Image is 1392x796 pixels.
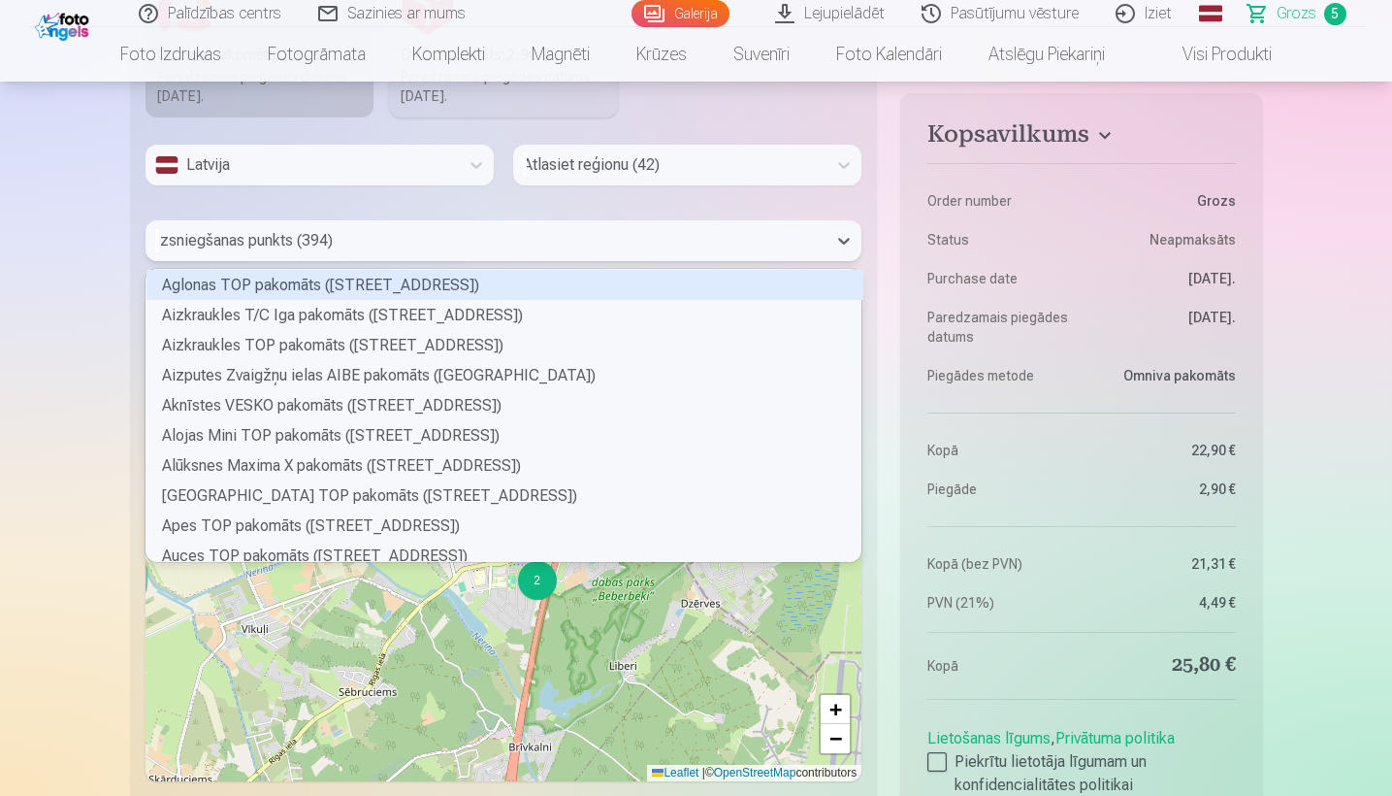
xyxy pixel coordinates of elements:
span: Neapmaksāts [1149,230,1236,249]
dd: 2,90 € [1091,480,1236,499]
div: 2 [518,561,557,600]
img: /fa1 [35,8,94,41]
div: [GEOGRAPHIC_DATA] TOP pakomāts ([STREET_ADDRESS]) [146,481,863,511]
dt: Kopā (bez PVN) [927,554,1072,574]
div: Aizkraukles T/C Iga pakomāts ([STREET_ADDRESS]) [146,300,863,330]
span: + [829,697,842,721]
dd: Omniva pakomāts [1091,366,1236,385]
a: Krūzes [613,27,710,82]
div: Auces TOP pakomāts ([STREET_ADDRESS]) [146,541,863,571]
div: Aglonas TOP pakomāts ([STREET_ADDRESS]) [146,270,863,300]
a: Zoom out [821,724,850,753]
span: − [829,726,842,750]
dd: Grozs [1091,191,1236,211]
div: Aizkraukles TOP pakomāts ([STREET_ADDRESS]) [146,330,863,360]
dd: [DATE]. [1091,269,1236,288]
div: 2 [517,560,519,562]
div: grid [146,270,863,561]
a: Foto kalendāri [813,27,965,82]
dt: Order number [927,191,1072,211]
span: 5 [1324,3,1346,25]
div: Paredzamais piegādes datums [DATE]. [157,67,363,106]
a: Magnēti [508,27,613,82]
button: Kopsavilkums [927,120,1235,155]
a: Atslēgu piekariņi [965,27,1128,82]
div: Aizputes Zvaigžņu ielas AIBE pakomāts ([GEOGRAPHIC_DATA]) [146,360,863,390]
a: Leaflet [652,766,698,779]
a: Fotogrāmata [244,27,389,82]
div: © contributors [647,765,861,781]
span: Grozs [1277,2,1316,25]
dt: Purchase date [927,269,1072,288]
dt: Status [927,230,1072,249]
div: Alūksnes Maxima X pakomāts ([STREET_ADDRESS]) [146,450,863,481]
dt: Piegāde [927,480,1072,499]
div: Apes TOP pakomāts ([STREET_ADDRESS]) [146,511,863,541]
dd: 22,90 € [1091,441,1236,460]
a: Visi produkti [1128,27,1295,82]
dd: 4,49 € [1091,593,1236,613]
a: Suvenīri [710,27,813,82]
dt: Paredzamais piegādes datums [927,308,1072,347]
dt: PVN (21%) [927,593,1072,613]
div: Aknīstes VESKO pakomāts ([STREET_ADDRESS]) [146,390,863,420]
div: Latvija [155,153,449,177]
div: Paredzamais piegādes datums [DATE]. [401,67,606,106]
dt: Kopā [927,441,1072,460]
dd: [DATE]. [1091,308,1236,347]
a: Privātuma politika [1055,729,1175,747]
dt: Piegādes metode [927,366,1072,385]
dd: 21,31 € [1091,554,1236,574]
dd: 25,80 € [1091,652,1236,680]
a: OpenStreetMap [714,766,796,779]
dt: Kopā [927,652,1072,680]
a: Foto izdrukas [97,27,244,82]
span: | [702,766,705,779]
a: Komplekti [389,27,508,82]
div: Alojas Mini TOP pakomāts ([STREET_ADDRESS]) [146,420,863,450]
a: Zoom in [821,695,850,724]
a: Lietošanas līgums [927,729,1051,747]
